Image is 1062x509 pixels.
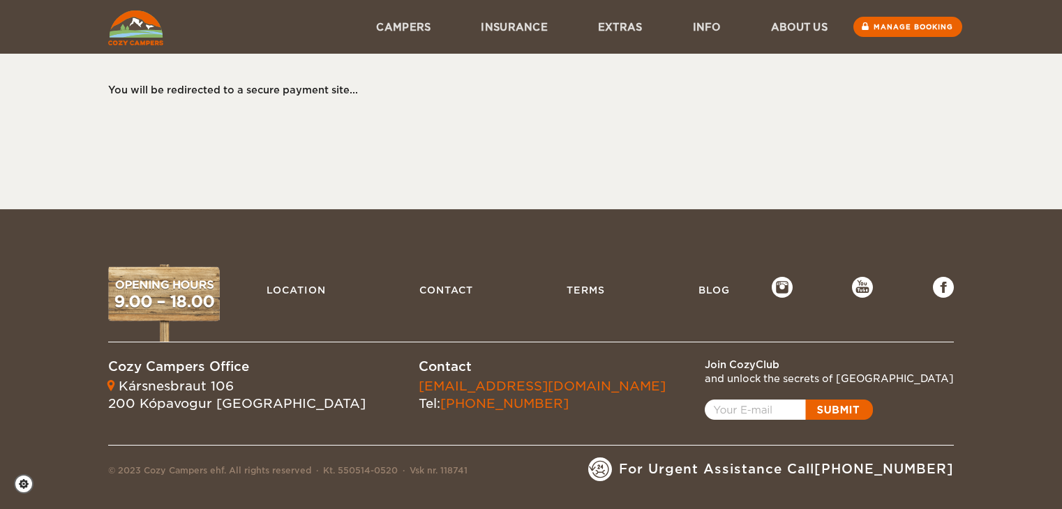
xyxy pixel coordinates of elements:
div: You will be redirected to a secure payment site... [108,83,940,97]
a: Location [260,277,333,303]
div: and unlock the secrets of [GEOGRAPHIC_DATA] [705,372,954,386]
div: Tel: [419,377,666,413]
a: [EMAIL_ADDRESS][DOMAIN_NAME] [419,379,666,393]
div: Join CozyClub [705,358,954,372]
div: Cozy Campers Office [108,358,366,376]
a: Terms [560,277,612,303]
a: Blog [691,277,737,303]
div: Contact [419,358,666,376]
img: Cozy Campers [108,10,163,45]
a: Cookie settings [14,474,43,494]
a: [PHONE_NUMBER] [814,462,954,476]
span: For Urgent Assistance Call [619,460,954,478]
div: Kársnesbraut 106 200 Kópavogur [GEOGRAPHIC_DATA] [108,377,366,413]
a: Open popup [705,400,873,420]
div: © 2023 Cozy Campers ehf. All rights reserved Kt. 550514-0520 Vsk nr. 118741 [108,464,468,481]
a: Manage booking [853,17,962,37]
a: [PHONE_NUMBER] [440,396,569,411]
a: Contact [412,277,480,303]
